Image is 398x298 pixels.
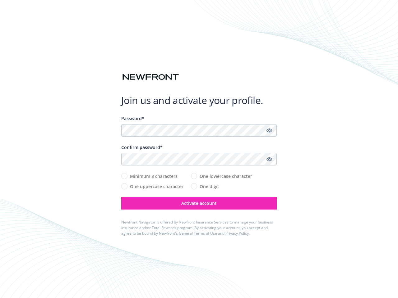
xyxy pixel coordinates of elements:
input: Enter a unique password... [121,124,277,137]
h1: Join us and activate your profile. [121,94,277,106]
span: One lowercase character [200,173,252,179]
span: One uppercase character [130,183,183,190]
span: Password* [121,115,144,121]
a: Show password [266,156,273,163]
input: Confirm your unique password... [121,153,277,165]
a: Privacy Policy [225,231,249,236]
a: Show password [266,127,273,134]
button: Activate account [121,197,277,210]
div: Newfront Navigator is offered by Newfront Insurance Services to manage your business insurance an... [121,219,277,236]
span: One digit [200,183,219,190]
span: Minimum 8 characters [130,173,178,179]
img: Newfront logo [121,72,180,83]
span: Activate account [181,200,217,206]
a: General Terms of Use [179,231,217,236]
span: Confirm password* [121,144,163,150]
